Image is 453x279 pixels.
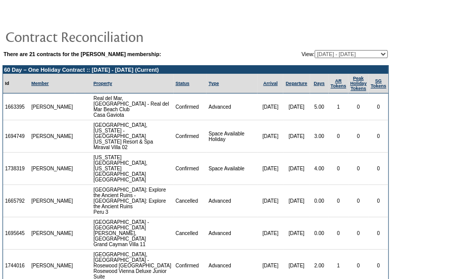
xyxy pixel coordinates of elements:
td: [GEOGRAPHIC_DATA] - [GEOGRAPHIC_DATA][PERSON_NAME], [GEOGRAPHIC_DATA] Grand Cayman Villa 11 [91,217,174,250]
td: 5.00 [310,94,329,120]
td: Confirmed [174,94,207,120]
td: 1694749 [3,120,29,153]
td: Advanced [207,94,258,120]
td: 0 [369,94,388,120]
td: [PERSON_NAME] [29,217,75,250]
td: 0 [348,217,369,250]
td: 0 [329,153,348,185]
a: Property [93,81,112,86]
td: 0 [329,185,348,217]
td: [DATE] [283,94,310,120]
img: pgTtlContractReconciliation.gif [5,26,207,46]
a: Status [176,81,190,86]
td: [DATE] [283,153,310,185]
td: 0.00 [310,185,329,217]
td: [PERSON_NAME] [29,120,75,153]
a: Days [314,81,325,86]
td: Real del Mar, [GEOGRAPHIC_DATA] - Real del Mar Beach Club Casa Gaviota [91,94,174,120]
td: 1738319 [3,153,29,185]
td: [GEOGRAPHIC_DATA], [US_STATE] - [GEOGRAPHIC_DATA] [US_STATE] Resort & Spa Miraval Villa 02 [91,120,174,153]
td: [DATE] [283,120,310,153]
a: Member [31,81,49,86]
td: 3.00 [310,120,329,153]
td: Confirmed [174,120,207,153]
td: 0 [348,185,369,217]
td: 0 [369,185,388,217]
a: ARTokens [331,78,346,88]
td: [PERSON_NAME] [29,153,75,185]
a: Arrival [263,81,278,86]
td: View: [252,50,388,58]
td: [US_STATE][GEOGRAPHIC_DATA], [US_STATE][GEOGRAPHIC_DATA] [GEOGRAPHIC_DATA] [91,153,174,185]
td: Cancelled [174,185,207,217]
td: [PERSON_NAME] [29,94,75,120]
td: 0 [369,153,388,185]
td: 1 [329,94,348,120]
td: Space Available Holiday [207,120,258,153]
td: 1665792 [3,185,29,217]
td: 0 [348,153,369,185]
td: 60 Day – One Holiday Contract :: [DATE] - [DATE] (Current) [3,66,388,74]
td: [DATE] [283,217,310,250]
td: 4.00 [310,153,329,185]
td: Advanced [207,217,258,250]
td: [GEOGRAPHIC_DATA]: Explore the Ancient Ruins - [GEOGRAPHIC_DATA]: Explore the Ancient Ruins Peru 3 [91,185,174,217]
td: Cancelled [174,217,207,250]
td: 0 [329,120,348,153]
td: Space Available [207,153,258,185]
a: Type [209,81,219,86]
td: 0 [329,217,348,250]
a: Departure [286,81,308,86]
td: 0 [369,120,388,153]
td: [DATE] [258,217,283,250]
td: [DATE] [283,185,310,217]
td: Confirmed [174,153,207,185]
td: 0.00 [310,217,329,250]
td: [DATE] [258,94,283,120]
td: Advanced [207,185,258,217]
b: There are 21 contracts for the [PERSON_NAME] membership: [4,51,161,57]
td: 1695645 [3,217,29,250]
a: Peak HolidayTokens [350,76,367,91]
td: 1663395 [3,94,29,120]
td: [PERSON_NAME] [29,185,75,217]
td: [DATE] [258,185,283,217]
a: SGTokens [371,78,386,88]
td: 0 [369,217,388,250]
td: [DATE] [258,153,283,185]
td: 0 [348,94,369,120]
td: [DATE] [258,120,283,153]
td: Id [3,74,29,94]
td: 0 [348,120,369,153]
